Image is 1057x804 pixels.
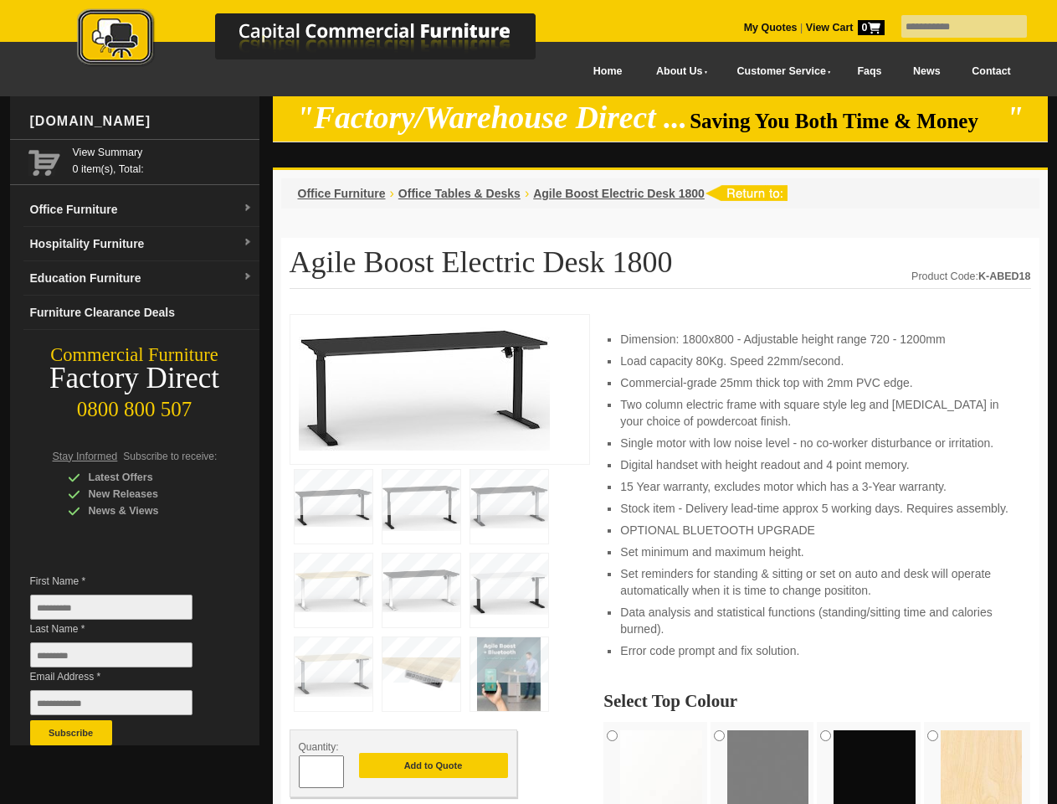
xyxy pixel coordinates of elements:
div: Product Code: [911,268,1030,285]
li: › [525,185,529,202]
a: View Summary [73,144,253,161]
a: News [897,53,956,90]
div: [DOMAIN_NAME] [23,96,259,147]
h2: Select Top Colour [603,693,1030,709]
span: Error code prompt and fix solution. [620,644,799,657]
li: Digital handset with height readout and 4 point memory. [620,456,1013,473]
img: Agile Boost Electric Desk 1800 [299,323,550,451]
li: Commercial-grade 25mm thick top with 2mm PVC edge. [620,374,1013,391]
div: Commercial Furniture [10,343,259,367]
em: "Factory/Warehouse Direct ... [296,100,687,135]
a: Office Tables & Desks [398,187,521,200]
div: Factory Direct [10,367,259,390]
img: Capital Commercial Furniture Logo [31,8,617,70]
span: Last Name * [30,621,218,637]
button: Add to Quote [359,753,508,778]
a: Faqs [842,53,898,90]
a: Contact [956,53,1026,90]
span: Saving You Both Time & Money [690,110,1003,132]
a: My Quotes [744,22,798,33]
a: Agile Boost Electric Desk 1800 [533,187,705,200]
span: 0 item(s), Total: [73,144,253,175]
a: Office Furnituredropdown [23,193,259,227]
li: Two column electric frame with square style leg and [MEDICAL_DATA] in your choice of powdercoat f... [620,396,1013,430]
a: Customer Service [718,53,841,90]
h1: Agile Boost Electric Desk 1800 [290,246,1031,289]
input: Last Name * [30,642,192,667]
span: Set reminders for standing & sitting or set on auto and desk will operate automatically when it i... [620,567,991,597]
img: dropdown [243,238,253,248]
img: dropdown [243,272,253,282]
input: Email Address * [30,690,192,715]
span: Stock item - Delivery lead-time approx 5 working days. Requires assembly. [620,502,1008,515]
span: OPTIONAL BLUETOOTH UPGRADE [620,523,815,537]
li: Single motor with low noise level - no co-worker disturbance or irritation. [620,435,1013,451]
span: Data analysis and statistical functions (standing/sitting time and calories burned). [620,606,992,636]
a: Office Furniture [298,187,386,200]
input: First Name * [30,595,192,620]
div: 0800 800 507 [10,389,259,421]
span: First Name * [30,573,218,590]
a: About Us [638,53,718,90]
li: › [390,185,394,202]
strong: K-ABED18 [978,271,1031,282]
li: 15 Year warranty, excludes motor which has a 3-Year warranty. [620,478,1013,495]
em: " [1006,100,1024,135]
span: Quantity: [299,741,339,753]
span: Email Address * [30,668,218,685]
strong: View Cart [806,22,885,33]
li: Load capacity 80Kg. Speed 22mm/second. [620,353,1013,369]
a: View Cart0 [803,22,884,33]
div: News & Views [68,502,227,519]
img: return to [705,185,788,201]
span: Subscribe to receive: [123,451,217,462]
button: Subscribe [30,720,112,745]
span: 0 [858,20,885,35]
div: Latest Offers [68,469,227,486]
a: Capital Commercial Furniture Logo [31,8,617,75]
a: Furniture Clearance Deals [23,296,259,330]
div: New Releases [68,486,227,502]
span: Stay Informed [53,451,118,462]
img: dropdown [243,204,253,214]
a: Education Furnituredropdown [23,261,259,296]
span: Set minimum and maximum height. [620,545,803,559]
a: Hospitality Furnituredropdown [23,227,259,261]
li: Dimension: 1800x800 - Adjustable height range 720 - 1200mm [620,331,1013,348]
